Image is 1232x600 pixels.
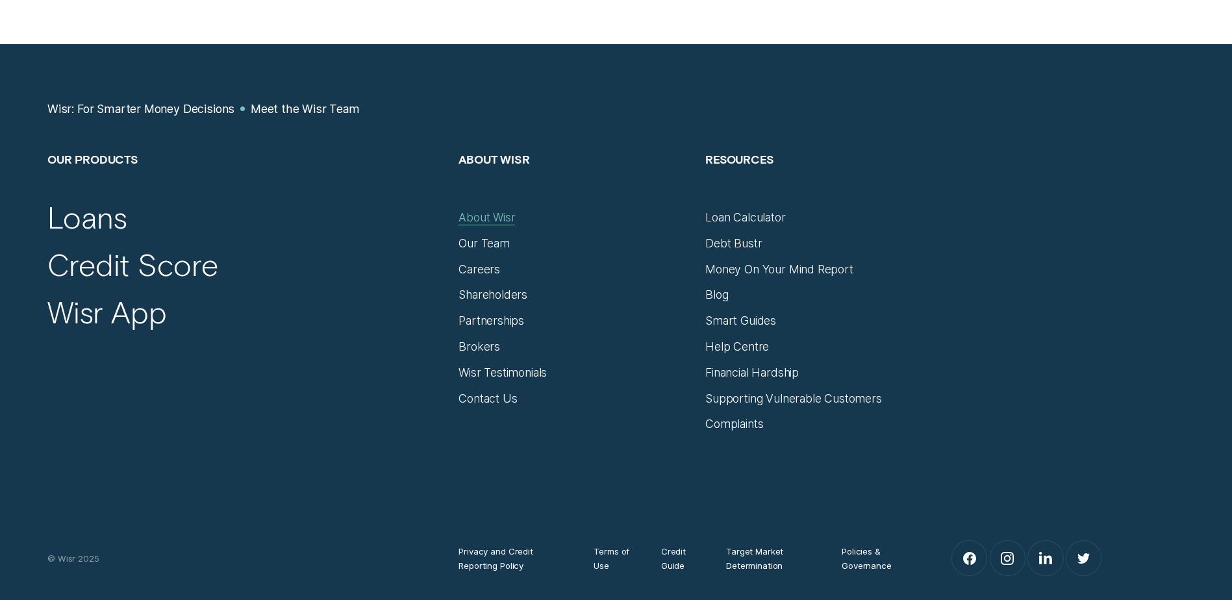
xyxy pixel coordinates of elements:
a: Instagram [990,541,1025,575]
a: Help Centre [705,340,769,354]
a: Brokers [459,340,500,354]
a: Supporting Vulnerable Customers [705,392,882,406]
a: Loans [47,198,127,236]
a: Privacy and Credit Reporting Policy [459,544,568,573]
a: Wisr: For Smarter Money Decisions [47,102,234,116]
a: Wisr Testimonials [459,366,547,380]
a: Money On Your Mind Report [705,262,853,277]
a: Target Market Determination [726,544,816,573]
a: Careers [459,262,500,277]
a: Our Team [459,236,510,251]
a: Credit Score [47,245,218,283]
a: About Wisr [459,210,515,225]
div: © Wisr 2025 [40,551,451,566]
a: Complaints [705,417,763,431]
h2: Our Products [47,152,444,210]
a: Wisr App [47,293,167,331]
a: Twitter [1066,541,1101,575]
h2: Resources [705,152,938,210]
a: Shareholders [459,288,527,302]
a: Terms of Use [594,544,635,573]
a: Partnerships [459,314,524,328]
a: Credit Guide [661,544,700,573]
a: Blog [705,288,728,302]
a: Financial Hardship [705,366,799,380]
a: LinkedIn [1028,541,1062,575]
a: Contact Us [459,392,517,406]
a: Policies & Governance [842,544,912,573]
a: Loan Calculator [705,210,785,225]
h2: About Wisr [459,152,691,210]
a: Meet the Wisr Team [251,102,360,116]
a: Debt Bustr [705,236,762,251]
a: Smart Guides [705,314,776,328]
a: Facebook [952,541,987,575]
